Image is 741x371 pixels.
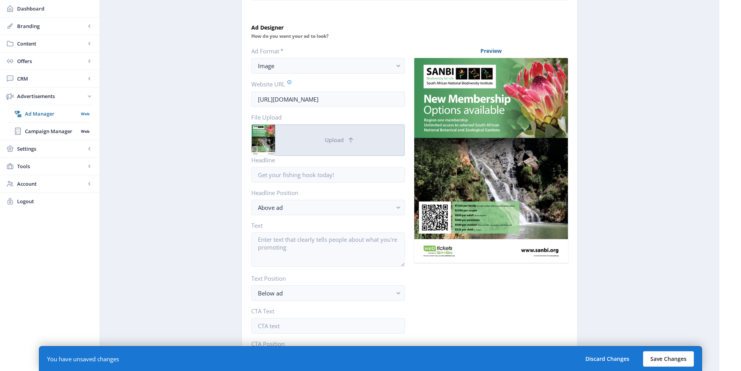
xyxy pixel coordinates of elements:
[578,351,637,367] button: Discard Changes
[17,5,93,12] span: Dashboard
[275,125,405,156] button: Upload
[47,355,119,363] div: You have unsaved changes
[251,340,399,348] label: CTA Position
[251,47,399,55] label: Ad Format
[25,110,78,118] span: Ad Manager
[325,137,344,143] span: Upload
[17,57,86,65] span: Offers
[17,180,86,188] span: Account
[258,61,392,70] div: Image
[17,197,93,205] span: Logout
[78,110,92,118] nb-badge: Web
[251,91,405,107] input: e.g. https://www.magloft.com
[251,32,568,41] div: How do you want your ad to look?
[251,307,399,315] label: CTA Text
[251,24,284,31] strong: Ad Designer
[251,189,399,197] label: Headline Position
[251,113,399,121] label: File Upload
[17,92,86,100] span: Advertisements
[480,47,502,55] strong: Preview
[17,22,86,30] span: Branding
[78,127,92,135] nb-badge: Web
[258,203,392,212] div: Above ad
[643,351,694,367] button: Save Changes
[258,288,392,298] div: Below ad
[251,222,399,229] label: Text
[25,127,78,135] span: Campaign Manager
[17,162,86,170] span: Tools
[17,75,86,83] span: CRM
[414,58,568,263] img: fddd21df-ce6d-4b66-8db2-15869e67075d+75.jpg
[17,40,86,47] span: Content
[17,145,86,153] span: Settings
[251,58,405,74] button: Image
[251,167,405,183] input: Get your fishing hook today!
[251,285,405,301] button: Below ad
[251,200,405,215] button: Above ad
[8,105,92,122] a: Ad ManagerWeb
[251,274,399,282] label: Text Position
[251,80,399,88] label: Website URL
[251,318,405,334] input: CTA text
[251,156,399,164] label: Headline
[252,125,275,156] img: fddd21df-ce6d-4b66-8db2-15869e67075d+75.jpg
[8,123,92,140] a: Campaign ManagerWeb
